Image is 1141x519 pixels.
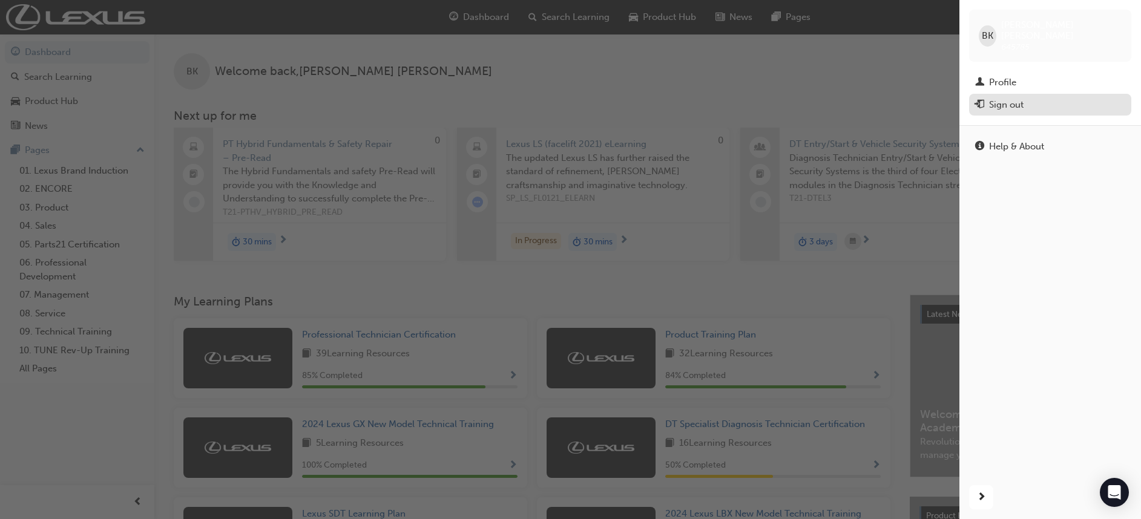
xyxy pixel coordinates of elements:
[977,490,986,505] span: next-icon
[982,29,993,43] span: BK
[989,98,1024,112] div: Sign out
[975,77,984,88] span: man-icon
[1001,19,1122,41] span: [PERSON_NAME] [PERSON_NAME]
[975,142,984,152] span: info-icon
[975,100,984,111] span: exit-icon
[969,71,1131,94] a: Profile
[1100,478,1129,507] div: Open Intercom Messenger
[1001,42,1030,52] span: 645785
[969,94,1131,116] button: Sign out
[969,135,1131,158] a: Help & About
[989,76,1016,90] div: Profile
[989,140,1044,154] div: Help & About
